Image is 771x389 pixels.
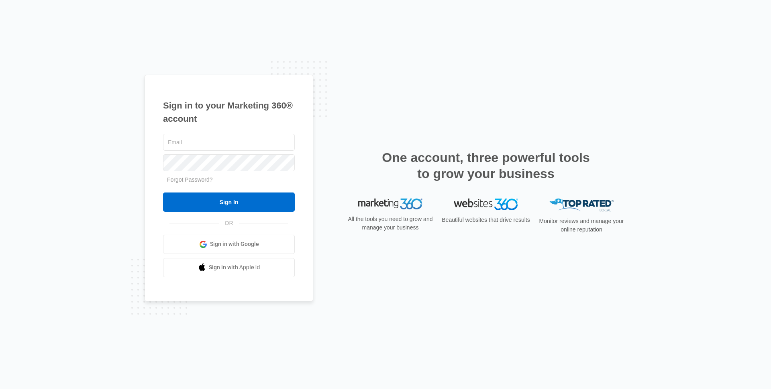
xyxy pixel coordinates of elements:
[210,240,259,248] span: Sign in with Google
[536,217,626,234] p: Monitor reviews and manage your online reputation
[549,199,614,212] img: Top Rated Local
[358,199,422,210] img: Marketing 360
[454,199,518,210] img: Websites 360
[219,219,239,227] span: OR
[163,99,295,125] h1: Sign in to your Marketing 360® account
[209,263,260,272] span: Sign in with Apple Id
[163,134,295,151] input: Email
[163,235,295,254] a: Sign in with Google
[345,215,435,232] p: All the tools you need to grow and manage your business
[379,149,592,182] h2: One account, three powerful tools to grow your business
[441,216,531,224] p: Beautiful websites that drive results
[163,258,295,277] a: Sign in with Apple Id
[163,192,295,212] input: Sign In
[167,176,213,183] a: Forgot Password?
